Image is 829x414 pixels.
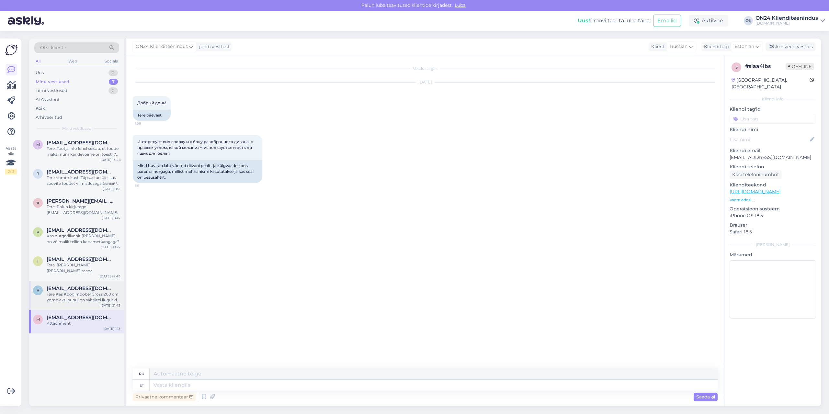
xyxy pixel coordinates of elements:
[47,262,120,274] div: Tere. [PERSON_NAME] [PERSON_NAME] teada.
[578,17,651,25] div: Proovi tasuta juba täna:
[136,43,188,50] span: ON24 Klienditeenindus
[62,126,91,131] span: Minu vestlused
[137,139,254,156] span: Интересует вид сверху и с боку,разобранного дивана с правым углом, какой механизм используется и ...
[36,142,40,147] span: m
[730,154,816,161] p: [EMAIL_ADDRESS][DOMAIN_NAME]
[730,206,816,212] p: Operatsioonisüsteem
[5,44,17,56] img: Askly Logo
[36,96,60,103] div: AI Assistent
[37,200,40,205] span: A
[730,212,816,219] p: iPhone OS 18.5
[47,175,120,186] div: Tere hommikust. Täpsustan üle, kas soovite toodet viimistlusega белый/белый глянцевый/золотистый ...
[100,157,120,162] div: [DATE] 13:48
[103,186,120,191] div: [DATE] 8:51
[730,222,816,229] p: Brauser
[696,394,715,400] span: Saada
[103,326,120,331] div: [DATE] 1:13
[36,317,40,322] span: m
[36,105,45,112] div: Kõik
[670,43,687,50] span: Russian
[103,57,119,65] div: Socials
[730,106,816,113] p: Kliendi tag'id
[766,42,815,51] div: Arhiveeri vestlus
[47,146,120,157] div: Tere. Tootja info lehel seisab, et toode maksimum kandevõime on tõesti 70 kg.
[730,96,816,102] div: Kliendi info
[730,252,816,258] p: Märkmed
[133,393,196,401] div: Privaatne kommentaar
[108,70,118,76] div: 0
[133,160,262,183] div: Mind huvitab lahtivõetud diivani pealt- ja külgvaade koos parema nurgaga, millist mehhanismi kasu...
[139,368,144,379] div: ru
[47,198,114,204] span: Aisel.aliyeva@gmail.com
[47,227,114,233] span: kairitlepp@gmail.com
[47,291,120,303] div: Tere Kas Köögimööbel Cross 200 cm komplekti puhul on sahtlitel liugurid? Ette tänades RR
[197,43,230,50] div: juhib vestlust
[135,183,159,188] span: 1:11
[137,100,166,105] span: Добрый день!
[730,163,816,170] p: Kliendi telefon
[755,16,818,21] div: ON24 Klienditeenindus
[734,43,754,50] span: Estonian
[47,140,114,146] span: muuluka321@gmail.com
[36,87,67,94] div: Tiimi vestlused
[755,16,825,26] a: ON24 Klienditeenindus[DOMAIN_NAME]
[133,79,718,85] div: [DATE]
[730,147,816,154] p: Kliendi email
[47,256,114,262] span: iriwa2004@list.ru
[109,79,118,85] div: 7
[135,121,159,126] span: 1:08
[5,145,17,174] div: Vaata siia
[578,17,590,24] b: Uus!
[40,44,66,51] span: Otsi kliente
[102,216,120,220] div: [DATE] 8:47
[649,43,664,50] div: Klient
[453,2,468,8] span: Luba
[47,233,120,245] div: Kas nurgadiivanit [PERSON_NAME] on võimalik tellida ka sametkangaga?
[47,315,114,320] span: muthatha@mail.ru
[36,79,69,85] div: Minu vestlused
[732,77,810,90] div: [GEOGRAPHIC_DATA], [GEOGRAPHIC_DATA]
[37,259,39,263] span: i
[133,66,718,72] div: Vestlus algas
[100,274,120,279] div: [DATE] 22:43
[730,182,816,188] p: Klienditeekond
[730,114,816,124] input: Lisa tag
[47,169,114,175] span: Jola70@mail.Ru
[653,15,681,27] button: Emailid
[730,136,809,143] input: Lisa nimi
[100,303,120,308] div: [DATE] 21:43
[36,114,62,121] div: Arhiveeritud
[5,169,17,174] div: 2 / 3
[101,245,120,250] div: [DATE] 19:27
[47,320,120,326] div: Attachment
[37,229,40,234] span: k
[108,87,118,94] div: 0
[730,170,782,179] div: Küsi telefoninumbrit
[730,126,816,133] p: Kliendi nimi
[34,57,42,65] div: All
[67,57,78,65] div: Web
[37,171,39,176] span: J
[37,288,40,293] span: r
[140,380,144,391] div: et
[730,242,816,248] div: [PERSON_NAME]
[755,21,818,26] div: [DOMAIN_NAME]
[730,229,816,235] p: Safari 18.5
[730,197,816,203] p: Vaata edasi ...
[47,285,114,291] span: rriit@hotmail.com
[744,16,753,25] div: OK
[689,15,728,27] div: Aktiivne
[133,110,171,121] div: Tere päevast
[735,65,738,70] span: s
[47,204,120,216] div: Tere. Palun kirjutage [EMAIL_ADDRESS][DOMAIN_NAME] ja märkige kokkupaneku juhendilt, millised det...
[36,70,44,76] div: Uus
[745,62,786,70] div: # slaa4lbs
[701,43,729,50] div: Klienditugi
[730,189,780,195] a: [URL][DOMAIN_NAME]
[786,63,814,70] span: Offline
